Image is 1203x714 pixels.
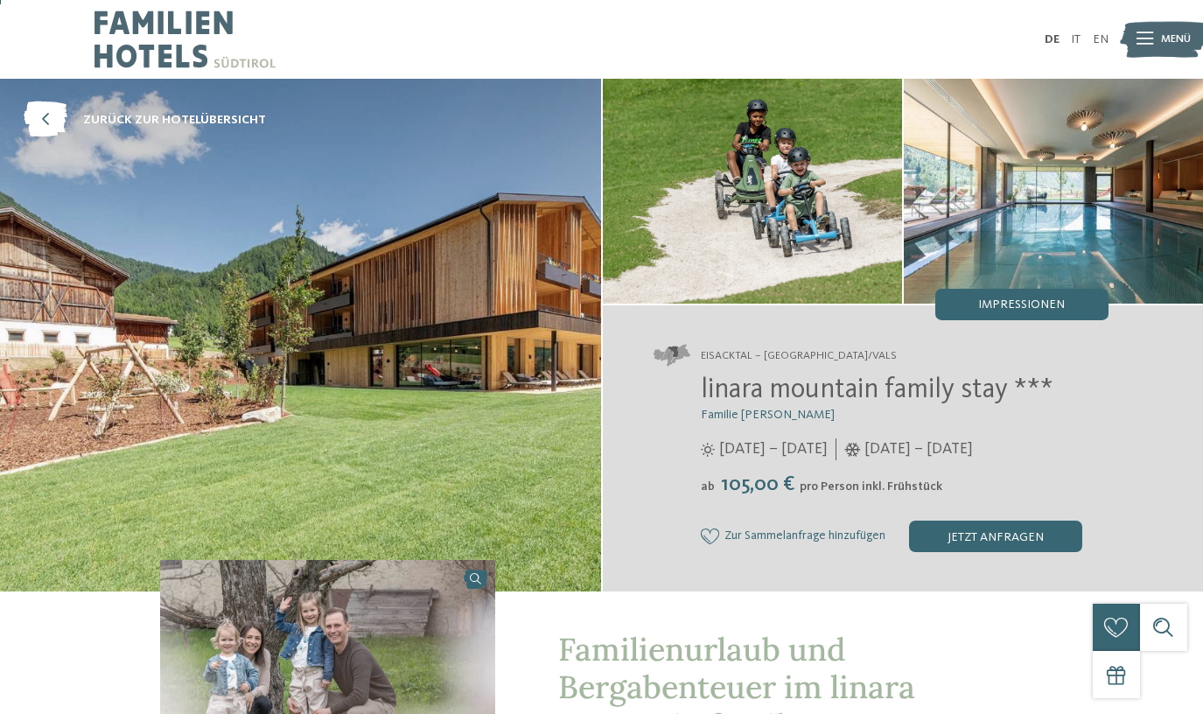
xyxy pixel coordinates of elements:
i: Öffnungszeiten im Sommer [701,443,715,457]
span: Menü [1161,31,1191,47]
span: Familie [PERSON_NAME] [701,409,835,421]
span: linara mountain family stay *** [701,376,1053,404]
img: Der Ort für Little Nature Ranger in Vals [904,79,1203,304]
a: IT [1071,33,1081,45]
div: jetzt anfragen [909,521,1082,552]
img: Der Ort für Little Nature Ranger in Vals [603,79,902,304]
span: Zur Sammelanfrage hinzufügen [724,529,885,543]
span: 105,00 € [717,474,798,495]
a: EN [1093,33,1109,45]
span: Impressionen [978,298,1065,311]
span: zurück zur Hotelübersicht [83,111,266,129]
span: ab [701,480,715,493]
span: [DATE] – [DATE] [864,438,973,460]
a: DE [1045,33,1060,45]
a: zurück zur Hotelübersicht [24,102,266,138]
span: Eisacktal – [GEOGRAPHIC_DATA]/Vals [701,348,897,364]
span: [DATE] – [DATE] [719,438,828,460]
span: pro Person inkl. Frühstück [800,480,942,493]
i: Öffnungszeiten im Winter [844,443,861,457]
